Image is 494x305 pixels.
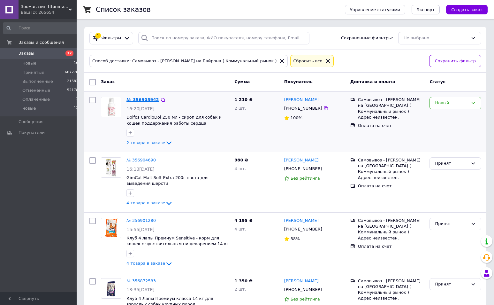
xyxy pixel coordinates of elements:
[284,157,319,163] a: [PERSON_NAME]
[234,287,246,292] span: 2 шт.
[126,261,165,266] span: 4 товара в заказе
[435,221,468,227] div: Принят
[358,235,425,241] div: Адрес неизвестен.
[22,88,50,93] span: Отмененные
[126,175,209,186] a: GimCat Malt Soft Extra 200г паста для выведения шерсти
[101,157,121,178] a: Фото товару
[292,58,323,65] div: Сбросить все
[104,218,118,238] img: Фото товару
[283,104,323,113] div: [PHONE_NUMBER]
[234,158,248,162] span: 980 ₴
[126,158,156,162] a: № 356904690
[446,5,488,14] button: Создать заказ
[429,79,445,84] span: Статус
[126,140,173,145] a: 2 товара в заказе
[234,218,252,223] span: 4 195 ₴
[22,79,53,84] span: Выполненные
[67,79,78,84] span: 21583
[412,5,440,14] button: Экспорт
[291,297,320,301] span: Без рейтинга
[234,97,252,102] span: 1 210 ₴
[101,97,121,117] img: Фото товару
[22,60,36,66] span: Новые
[19,51,34,56] span: Заказы
[284,218,319,224] a: [PERSON_NAME]
[234,278,252,283] span: 1 350 ₴
[283,165,323,173] div: [PHONE_NUMBER]
[341,35,393,41] span: Сохраненные фильтры:
[126,97,159,102] a: № 356905942
[76,97,78,102] span: 3
[126,261,173,266] a: 4 товара в заказе
[284,97,319,103] a: [PERSON_NAME]
[440,7,488,12] a: Создать заказ
[126,287,155,292] span: 13:35[DATE]
[67,88,78,93] span: 52178
[126,236,229,246] a: Клуб 4 лапы Премиум Sensitive - корм для кошек с чувствительным пищеварением 14 кг
[95,33,101,39] div: 1
[358,97,425,114] div: Самовывоз - [PERSON_NAME] на [GEOGRAPHIC_DATA] ( Коммунальный рынок )
[126,218,156,223] a: № 356901280
[435,100,468,106] div: Новый
[126,167,155,172] span: 16:13[DATE]
[91,58,278,65] div: Способ доставки: Самовывоз - [PERSON_NAME] на Байрона ( Коммунальный рынок )
[126,115,222,126] a: Dolfos CardioDol 250 мл - сироп для собак и кошек поддержания работы сердца
[19,119,43,125] span: Сообщения
[417,7,435,12] span: Экспорт
[291,176,320,181] span: Без рейтинга
[138,32,309,44] input: Поиск по номеру заказа, ФИО покупателя, номеру телефона, Email, номеру накладной
[101,218,121,238] a: Фото товару
[234,166,246,171] span: 4 шт.
[126,140,165,145] span: 2 товара в заказе
[284,79,313,84] span: Покупатель
[358,114,425,120] div: Адрес неизвестен.
[451,7,483,12] span: Создать заказ
[358,244,425,249] div: Оплата на счет
[126,227,155,232] span: 15:55[DATE]
[22,106,36,111] span: новые
[283,225,323,233] div: [PHONE_NUMBER]
[234,79,250,84] span: Сумма
[101,278,121,299] a: Фото товару
[65,70,78,75] span: 667278
[345,5,405,14] button: Управление статусами
[358,218,425,235] div: Самовывоз - [PERSON_NAME] на [GEOGRAPHIC_DATA] ( Коммунальный рынок )
[19,40,64,45] span: Заказы и сообщения
[101,158,121,177] img: Фото товару
[358,157,425,175] div: Самовывоз - [PERSON_NAME] на [GEOGRAPHIC_DATA] ( Коммунальный рынок )
[101,79,115,84] span: Заказ
[350,79,395,84] span: Доставка и оплата
[96,6,151,13] h1: Список заказов
[358,175,425,181] div: Адрес неизвестен.
[126,200,173,205] a: 4 товара в заказе
[19,130,45,136] span: Покупатели
[22,70,44,75] span: Принятые
[126,278,156,283] a: № 356872583
[435,160,468,167] div: Принят
[350,7,400,12] span: Управление статусами
[21,4,69,10] span: Зоомагазин Шиншилка - Дискаунтер зоотоваров.Корма для кошек и собак. Ветеринарная аптека
[291,236,300,241] span: 58%
[429,55,481,67] button: Сохранить фильтр
[3,22,79,34] input: Поиск
[358,278,425,296] div: Самовывоз - [PERSON_NAME] на [GEOGRAPHIC_DATA] ( Коммунальный рынок )
[102,35,121,41] span: Фильтры
[105,278,118,298] img: Фото товару
[358,295,425,301] div: Адрес неизвестен.
[126,201,165,206] span: 4 товара в заказе
[358,183,425,189] div: Оплата на счет
[21,10,77,15] div: Ваш ID: 265654
[74,60,78,66] span: 16
[291,115,302,120] span: 100%
[435,58,476,65] span: Сохранить фильтр
[284,278,319,284] a: [PERSON_NAME]
[234,106,246,111] span: 2 шт.
[234,227,246,231] span: 4 шт.
[404,35,468,42] div: Не выбрано
[358,123,425,129] div: Оплата на счет
[65,51,73,56] span: 17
